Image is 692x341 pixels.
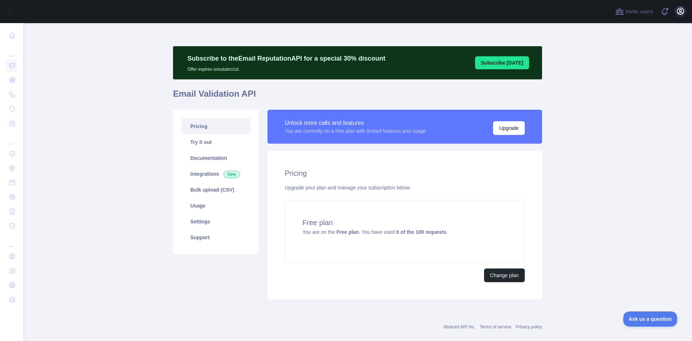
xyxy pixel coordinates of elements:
button: Change plan [484,268,525,282]
h4: Free plan [302,218,507,228]
span: Invite users [625,8,653,16]
button: Upgrade [493,121,525,135]
a: Pricing [182,118,250,134]
span: New [223,171,240,178]
a: Usage [182,198,250,214]
a: Support [182,229,250,245]
a: Abstract API Inc. [444,324,476,329]
p: Subscribe to the Email Reputation API for a special 30 % discount [187,53,385,64]
h2: Pricing [285,168,525,178]
a: Settings [182,214,250,229]
div: Unlock more calls and features [285,119,426,127]
span: You are on the . You have used . [302,229,448,235]
button: Subscribe [DATE] [475,56,529,69]
div: Upgrade your plan and manage your subscription below. [285,184,525,191]
a: Integrations New [182,166,250,182]
a: Privacy policy [516,324,542,329]
a: Documentation [182,150,250,166]
div: You are currently on a free plan with limited features and usage [285,127,426,135]
a: Terms of service [480,324,511,329]
p: Offer expires on outubro 1st. [187,64,385,72]
iframe: Toggle Customer Support [623,311,678,327]
div: ... [6,131,17,146]
h1: Email Validation API [173,88,542,105]
strong: 0 of the 100 requests [396,229,446,235]
button: Invite users [614,6,655,17]
strong: Free plan [336,229,359,235]
a: Try it out [182,134,250,150]
div: ... [6,43,17,58]
a: Bulk upload (CSV) [182,182,250,198]
div: ... [6,234,17,248]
